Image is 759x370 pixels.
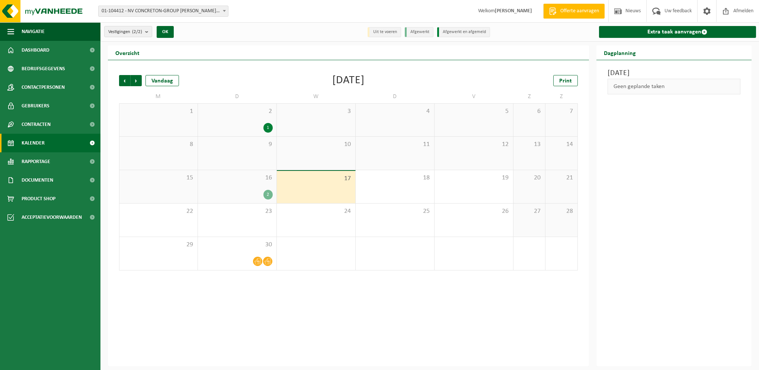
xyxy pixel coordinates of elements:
span: 27 [517,207,541,215]
span: Print [559,78,572,84]
div: 2 [263,190,273,199]
span: Bedrijfsgegevens [22,59,65,78]
span: 21 [549,174,573,182]
h3: [DATE] [608,68,741,79]
span: Acceptatievoorwaarden [22,208,82,227]
span: 01-104412 - NV CONCRETON-GROUP W.NAESSENS - SCHENDELBEKE [99,6,228,16]
span: 28 [549,207,573,215]
button: Vestigingen(2/2) [104,26,152,37]
td: V [435,90,513,103]
span: 30 [202,241,273,249]
span: Kalender [22,134,45,152]
li: Uit te voeren [368,27,401,37]
span: 24 [281,207,352,215]
strong: [PERSON_NAME] [495,8,532,14]
div: [DATE] [332,75,365,86]
span: Offerte aanvragen [558,7,601,15]
div: Geen geplande taken [608,79,741,94]
span: 7 [549,107,573,116]
span: Product Shop [22,189,55,208]
td: D [356,90,435,103]
span: 2 [202,107,273,116]
span: 22 [123,207,194,215]
span: 9 [202,140,273,149]
h2: Dagplanning [596,45,643,60]
td: W [277,90,356,103]
td: Z [513,90,545,103]
count: (2/2) [132,29,142,34]
span: Vorige [119,75,130,86]
span: 4 [359,107,430,116]
span: 25 [359,207,430,215]
td: M [119,90,198,103]
span: 19 [438,174,509,182]
span: 17 [281,175,352,183]
span: Contactpersonen [22,78,65,97]
span: 26 [438,207,509,215]
a: Extra taak aanvragen [599,26,756,38]
h2: Overzicht [108,45,147,60]
div: Vandaag [145,75,179,86]
span: Documenten [22,171,53,189]
span: 10 [281,140,352,149]
a: Offerte aanvragen [543,4,605,19]
li: Afgewerkt en afgemeld [437,27,490,37]
a: Print [553,75,578,86]
span: 29 [123,241,194,249]
span: 8 [123,140,194,149]
td: D [198,90,277,103]
span: 5 [438,107,509,116]
span: Navigatie [22,22,45,41]
div: 1 [263,123,273,133]
span: Vestigingen [108,26,142,38]
span: 1 [123,107,194,116]
span: 11 [359,140,430,149]
li: Afgewerkt [405,27,433,37]
td: Z [545,90,577,103]
span: 18 [359,174,430,182]
span: 6 [517,107,541,116]
span: 14 [549,140,573,149]
span: Gebruikers [22,97,49,115]
span: 01-104412 - NV CONCRETON-GROUP W.NAESSENS - SCHENDELBEKE [98,6,228,17]
span: 3 [281,107,352,116]
span: 15 [123,174,194,182]
span: 23 [202,207,273,215]
span: 12 [438,140,509,149]
span: 16 [202,174,273,182]
span: Dashboard [22,41,49,59]
button: OK [157,26,174,38]
span: Volgende [131,75,142,86]
span: Rapportage [22,152,50,171]
span: 13 [517,140,541,149]
span: Contracten [22,115,51,134]
span: 20 [517,174,541,182]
